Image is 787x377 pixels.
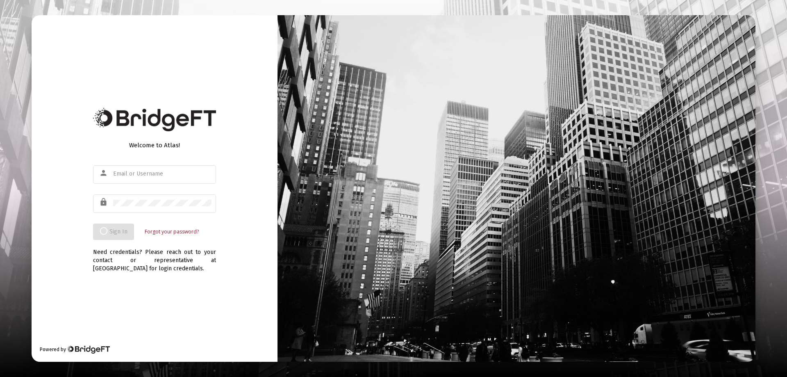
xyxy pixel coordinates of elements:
img: Bridge Financial Technology Logo [93,108,216,131]
mat-icon: lock [99,197,109,207]
span: Sign In [100,228,127,235]
button: Sign In [93,224,134,240]
a: Forgot your password? [145,228,199,236]
input: Email or Username [113,171,212,177]
img: Bridge Financial Technology Logo [67,345,110,354]
mat-icon: person [99,168,109,178]
div: Need credentials? Please reach out to your contact or representative at [GEOGRAPHIC_DATA] for log... [93,240,216,273]
div: Welcome to Atlas! [93,141,216,149]
div: Powered by [40,345,110,354]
